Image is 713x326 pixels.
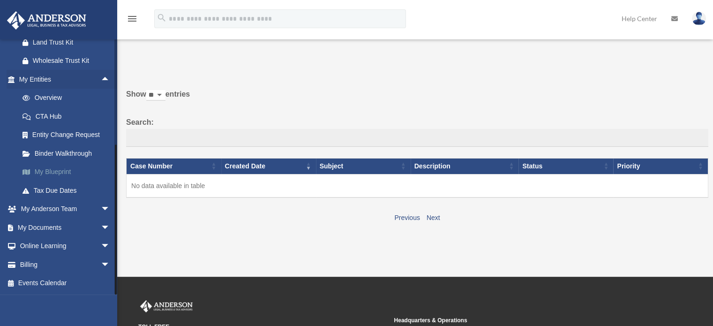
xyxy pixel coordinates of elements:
[101,255,120,274] span: arrow_drop_down
[394,316,643,326] small: Headquarters & Operations
[127,174,708,197] td: No data available in table
[613,158,708,174] th: Priority: activate to sort column ascending
[126,129,708,147] input: Search:
[126,88,708,110] label: Show entries
[146,90,165,101] select: Showentries
[7,255,124,274] a: Billingarrow_drop_down
[33,37,113,48] div: Land Trust Kit
[427,214,440,221] a: Next
[518,158,613,174] th: Status: activate to sort column ascending
[13,52,124,70] a: Wholesale Trust Kit
[4,11,89,30] img: Anderson Advisors Platinum Portal
[157,13,167,23] i: search
[692,12,706,25] img: User Pic
[127,16,138,24] a: menu
[101,200,120,219] span: arrow_drop_down
[13,89,124,107] a: Overview
[7,70,124,89] a: My Entitiesarrow_drop_up
[33,55,113,67] div: Wholesale Trust Kit
[126,116,708,147] label: Search:
[7,237,124,256] a: Online Learningarrow_drop_down
[316,158,411,174] th: Subject: activate to sort column ascending
[7,200,124,219] a: My Anderson Teamarrow_drop_down
[13,126,124,144] a: Entity Change Request
[7,218,124,237] a: My Documentsarrow_drop_down
[13,144,124,163] a: Binder Walkthrough
[127,13,138,24] i: menu
[394,214,420,221] a: Previous
[13,107,124,126] a: CTA Hub
[101,237,120,256] span: arrow_drop_down
[101,218,120,237] span: arrow_drop_down
[127,158,221,174] th: Case Number: activate to sort column ascending
[7,274,124,293] a: Events Calendar
[411,158,519,174] th: Description: activate to sort column ascending
[221,158,316,174] th: Created Date: activate to sort column ascending
[13,181,124,200] a: Tax Due Dates
[13,33,124,52] a: Land Trust Kit
[138,300,195,312] img: Anderson Advisors Platinum Portal
[13,163,124,182] a: My Blueprint
[101,70,120,89] span: arrow_drop_up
